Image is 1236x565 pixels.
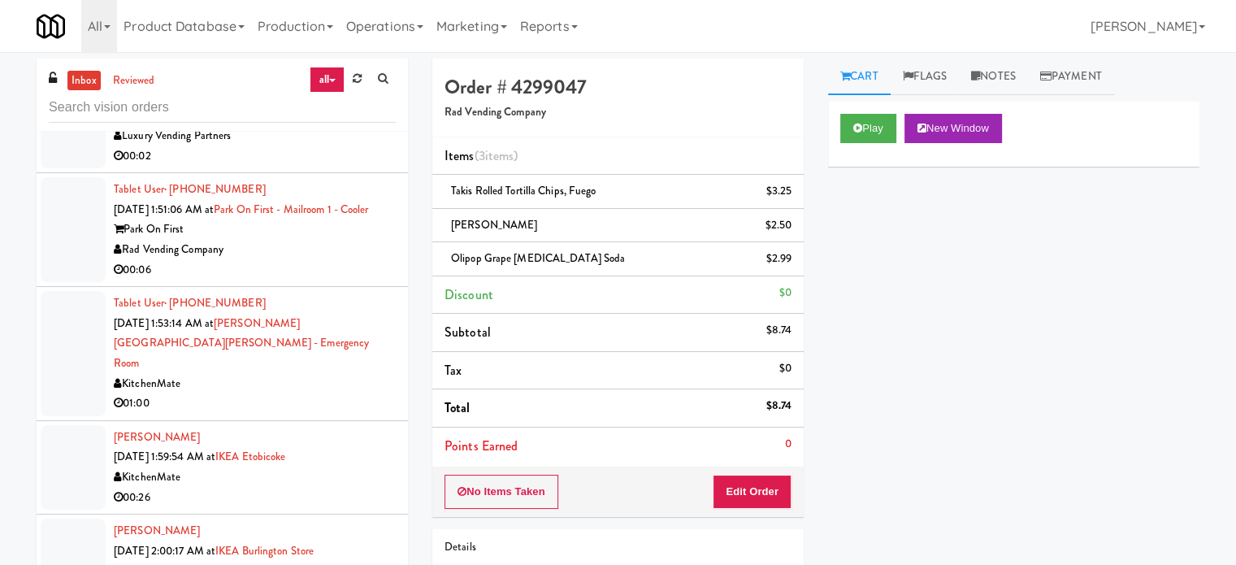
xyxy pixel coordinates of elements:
[49,93,396,123] input: Search vision orders
[114,315,214,331] span: [DATE] 1:53:14 AM at
[904,114,1002,143] button: New Window
[785,434,791,454] div: 0
[445,475,558,509] button: No Items Taken
[67,71,101,91] a: inbox
[114,543,215,558] span: [DATE] 2:00:17 AM at
[164,181,266,197] span: · [PHONE_NUMBER]
[37,12,65,41] img: Micromart
[114,315,369,371] a: [PERSON_NAME][GEOGRAPHIC_DATA][PERSON_NAME] - Emergency Room
[114,467,396,488] div: KitchenMate
[114,219,396,240] div: Park On First
[114,429,200,445] a: [PERSON_NAME]
[840,114,896,143] button: Play
[37,421,408,515] li: [PERSON_NAME][DATE] 1:59:54 AM atIKEA EtobicokeKitchenMate00:26
[114,146,396,167] div: 00:02
[485,146,514,165] ng-pluralize: items
[114,393,396,414] div: 01:00
[766,181,792,202] div: $3.25
[828,59,891,95] a: Cart
[891,59,960,95] a: Flags
[114,126,396,146] div: Luxury Vending Partners
[215,449,285,464] a: IKEA Etobicoke
[779,283,791,303] div: $0
[445,106,791,119] h5: Rad Vending Company
[475,146,518,165] span: (3 )
[451,217,537,233] span: [PERSON_NAME]
[114,488,396,508] div: 00:26
[310,67,344,93] a: all
[445,361,462,380] span: Tax
[114,523,200,538] a: [PERSON_NAME]
[451,250,625,266] span: Olipop Grape [MEDICAL_DATA] Soda
[114,374,396,394] div: KitchenMate
[215,543,314,558] a: IKEA Burlington Store
[114,202,214,217] span: [DATE] 1:51:06 AM at
[765,215,792,236] div: $2.50
[959,59,1028,95] a: Notes
[445,285,493,304] span: Discount
[114,260,396,280] div: 00:06
[445,537,791,558] div: Details
[713,475,791,509] button: Edit Order
[114,295,266,311] a: Tablet User· [PHONE_NUMBER]
[766,396,792,416] div: $8.74
[37,287,408,421] li: Tablet User· [PHONE_NUMBER][DATE] 1:53:14 AM at[PERSON_NAME][GEOGRAPHIC_DATA][PERSON_NAME] - Emer...
[445,323,491,341] span: Subtotal
[779,359,791,379] div: $0
[164,295,266,311] span: · [PHONE_NUMBER]
[37,173,408,287] li: Tablet User· [PHONE_NUMBER][DATE] 1:51:06 AM atPark on First - Mailroom 1 - CoolerPark On FirstRa...
[445,398,471,417] span: Total
[445,146,518,165] span: Items
[445,437,518,455] span: Points Earned
[114,240,396,260] div: Rad Vending Company
[451,183,596,198] span: Takis Rolled Tortilla Chips, Fuego
[114,181,266,197] a: Tablet User· [PHONE_NUMBER]
[214,202,369,217] a: Park on First - Mailroom 1 - Cooler
[1028,59,1114,95] a: Payment
[445,76,791,98] h4: Order # 4299047
[766,249,792,269] div: $2.99
[114,449,215,464] span: [DATE] 1:59:54 AM at
[766,320,792,341] div: $8.74
[109,71,159,91] a: reviewed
